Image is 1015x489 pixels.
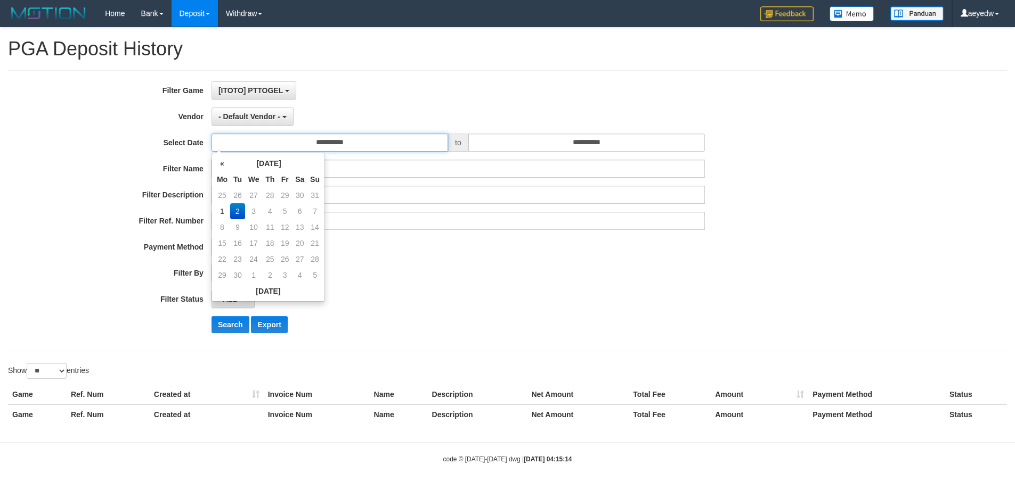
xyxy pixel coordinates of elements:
[307,219,322,235] td: 14
[214,219,230,235] td: 8
[428,385,527,404] th: Description
[307,171,322,187] th: Su
[262,219,278,235] td: 11
[527,404,629,424] th: Net Amount
[278,267,292,283] td: 3
[67,385,150,404] th: Ref. Num
[711,385,808,404] th: Amount
[278,187,292,203] td: 29
[428,404,527,424] th: Description
[245,235,263,251] td: 17
[212,316,249,333] button: Search
[443,455,572,463] small: code © [DATE]-[DATE] dwg |
[278,235,292,251] td: 19
[8,404,67,424] th: Game
[262,235,278,251] td: 18
[629,404,711,424] th: Total Fee
[448,134,468,152] span: to
[230,251,245,267] td: 23
[245,171,263,187] th: We
[245,203,263,219] td: 3
[278,219,292,235] td: 12
[8,385,67,404] th: Game
[527,385,629,404] th: Net Amount
[307,235,322,251] td: 21
[307,203,322,219] td: 7
[245,219,263,235] td: 10
[67,404,150,424] th: Ref. Num
[945,385,1007,404] th: Status
[292,235,307,251] td: 20
[230,219,245,235] td: 9
[292,219,307,235] td: 13
[214,203,230,219] td: 1
[218,86,283,95] span: [ITOTO] PTTOGEL
[292,267,307,283] td: 4
[214,187,230,203] td: 25
[218,295,242,303] span: - ALL -
[629,385,711,404] th: Total Fee
[808,404,945,424] th: Payment Method
[278,251,292,267] td: 26
[262,251,278,267] td: 25
[830,6,874,21] img: Button%20Memo.svg
[8,38,1007,60] h1: PGA Deposit History
[292,203,307,219] td: 6
[150,385,264,404] th: Created at
[890,6,944,21] img: panduan.png
[214,267,230,283] td: 29
[370,385,428,404] th: Name
[251,316,287,333] button: Export
[264,404,370,424] th: Invoice Num
[230,171,245,187] th: Tu
[150,404,264,424] th: Created at
[245,251,263,267] td: 24
[307,187,322,203] td: 31
[218,112,280,121] span: - Default Vendor -
[212,81,296,100] button: [ITOTO] PTTOGEL
[264,385,370,404] th: Invoice Num
[262,267,278,283] td: 2
[760,6,814,21] img: Feedback.jpg
[278,171,292,187] th: Fr
[214,283,322,299] th: [DATE]
[212,107,294,126] button: - Default Vendor -
[8,5,89,21] img: MOTION_logo.png
[278,203,292,219] td: 5
[292,187,307,203] td: 30
[214,171,230,187] th: Mo
[524,455,572,463] strong: [DATE] 04:15:14
[245,187,263,203] td: 27
[214,235,230,251] td: 15
[230,235,245,251] td: 16
[230,155,307,171] th: [DATE]
[214,155,230,171] th: «
[262,171,278,187] th: Th
[262,187,278,203] td: 28
[245,267,263,283] td: 1
[230,203,245,219] td: 2
[808,385,945,404] th: Payment Method
[292,171,307,187] th: Sa
[230,187,245,203] td: 26
[711,404,808,424] th: Amount
[307,251,322,267] td: 28
[8,363,89,379] label: Show entries
[370,404,428,424] th: Name
[27,363,67,379] select: Showentries
[945,404,1007,424] th: Status
[230,267,245,283] td: 30
[262,203,278,219] td: 4
[214,251,230,267] td: 22
[292,251,307,267] td: 27
[307,267,322,283] td: 5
